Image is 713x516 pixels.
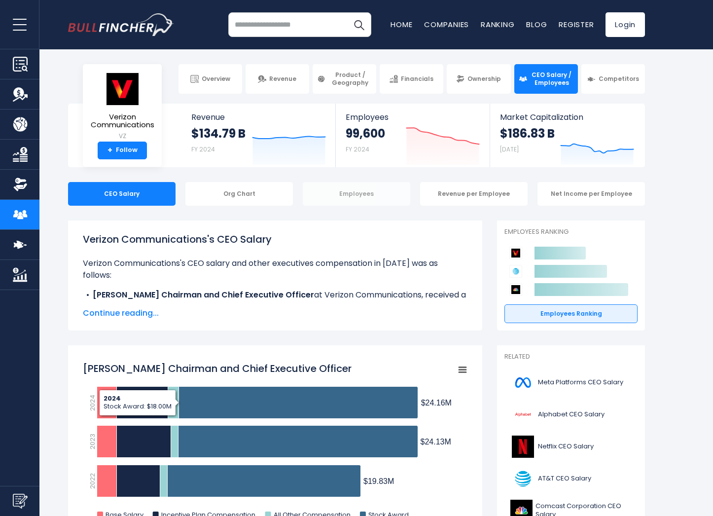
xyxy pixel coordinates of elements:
b: [PERSON_NAME] Chairman and Chief Executive Officer [93,289,314,300]
span: Netflix CEO Salary [538,442,594,451]
small: FY 2024 [191,145,215,153]
a: Market Capitalization $186.83 B [DATE] [490,104,644,167]
a: Register [559,19,594,30]
tspan: $19.83M [363,477,394,485]
span: Verizon Communications [91,113,154,129]
strong: $134.79 B [191,126,246,141]
small: VZ [91,132,154,141]
span: AT&T CEO Salary [538,475,591,483]
a: Netflix CEO Salary [504,433,638,460]
a: CEO Salary / Employees [514,64,578,94]
a: Employees Ranking [504,304,638,323]
span: Overview [202,75,230,83]
p: Employees Ranking [504,228,638,236]
span: Revenue [191,112,326,122]
a: Employees 99,600 FY 2024 [336,104,489,167]
a: Companies [424,19,469,30]
div: CEO Salary [68,182,176,206]
text: 2023 [88,434,97,449]
p: Related [504,353,638,361]
a: Blog [526,19,547,30]
tspan: $24.13M [421,438,451,446]
span: CEO Salary / Employees [530,71,573,86]
a: Meta Platforms CEO Salary [504,369,638,396]
div: Revenue per Employee [420,182,528,206]
img: META logo [510,371,535,394]
a: Financials [380,64,443,94]
h1: Verizon Communications's CEO Salary [83,232,467,247]
img: Comcast Corporation competitors logo [509,283,522,296]
span: Continue reading... [83,307,467,319]
img: GOOGL logo [510,404,535,426]
strong: + [107,146,112,155]
div: Employees [303,182,410,206]
p: Verizon Communications's CEO salary and other executives compensation in [DATE] was as follows: [83,258,467,281]
a: Revenue $134.79 B FY 2024 [181,104,336,167]
small: FY 2024 [346,145,369,153]
a: Go to homepage [68,13,174,36]
a: +Follow [98,142,147,159]
button: Search [347,12,371,37]
img: Ownership [13,177,28,192]
tspan: $24.16M [421,399,452,407]
div: Net Income per Employee [537,182,645,206]
strong: 99,600 [346,126,385,141]
div: Org Chart [185,182,293,206]
span: Alphabet CEO Salary [538,410,605,419]
a: Overview [178,64,242,94]
img: Verizon Communications competitors logo [509,247,522,259]
a: Ownership [447,64,510,94]
a: Competitors [581,64,645,94]
span: Ownership [467,75,501,83]
a: Revenue [246,64,309,94]
span: Market Capitalization [500,112,634,122]
a: Alphabet CEO Salary [504,401,638,428]
a: AT&T CEO Salary [504,465,638,492]
span: Product / Geography [328,71,372,86]
img: NFLX logo [510,436,535,458]
small: [DATE] [500,145,519,153]
span: Competitors [599,75,639,83]
a: Login [606,12,645,37]
strong: $186.83 B [500,126,555,141]
text: 2024 [88,395,97,411]
li: at Verizon Communications, received a total compensation of $24.16 M in [DATE]. [83,289,467,313]
span: Financials [401,75,433,83]
a: Verizon Communications VZ [90,72,155,142]
span: Employees [346,112,479,122]
img: AT&T competitors logo [509,265,522,278]
a: Product / Geography [313,64,376,94]
img: T logo [510,468,535,490]
a: Ranking [481,19,514,30]
a: Home [391,19,412,30]
span: Revenue [269,75,296,83]
span: Meta Platforms CEO Salary [538,378,623,387]
text: 2022 [88,473,97,489]
tspan: [PERSON_NAME] Chairman and Chief Executive Officer [83,362,352,375]
img: bullfincher logo [68,13,174,36]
